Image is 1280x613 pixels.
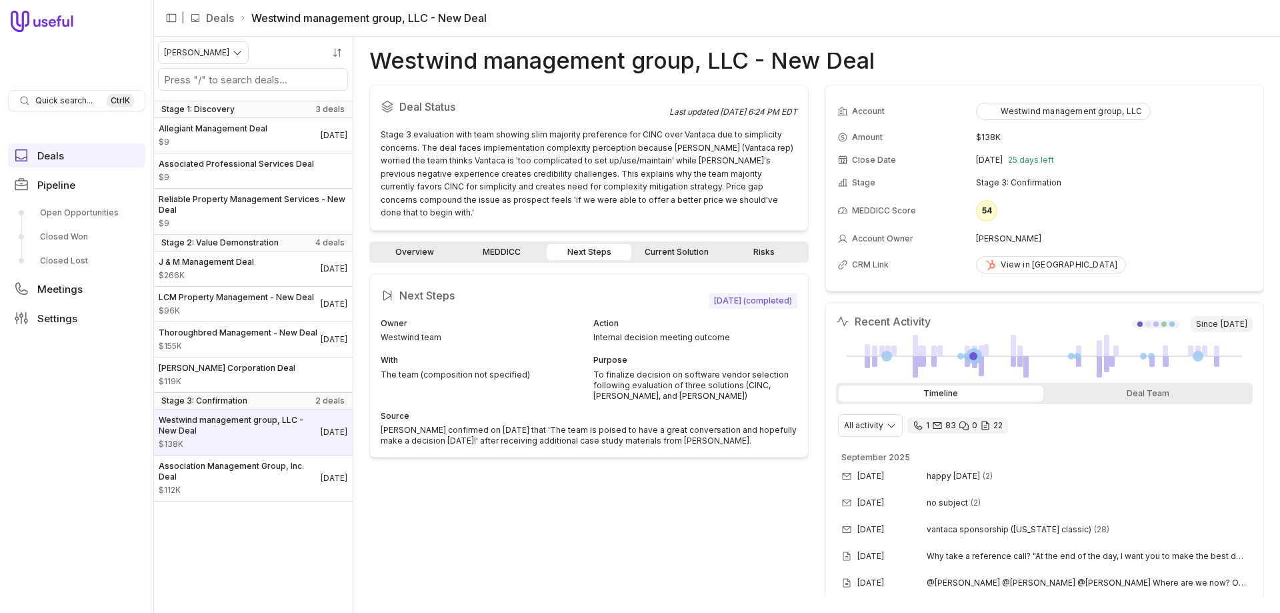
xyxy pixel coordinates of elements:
span: [DATE] (completed) [709,293,797,309]
a: J & M Management Deal$266K[DATE] [153,251,353,286]
time: Deal Close Date [321,427,347,438]
time: Deal Close Date [321,473,347,484]
span: Amount [159,305,314,316]
a: Reliable Property Management Services - New Deal$9 [153,189,353,234]
div: Deal Team [1046,386,1251,402]
span: Thoroughbred Management - New Deal [159,328,317,338]
time: [DATE] [1221,319,1247,330]
span: happy [DATE] [927,471,980,482]
li: Westwind management group, LLC - New Deal [239,10,487,26]
a: Pipeline [8,173,145,197]
span: Amount [159,376,295,387]
span: vantaca sponsorship ([US_STATE] classic) [927,524,1091,535]
span: Amount [159,270,254,281]
a: MEDDICC [459,244,544,260]
a: Associated Professional Services Deal$9 [153,153,353,188]
span: Amount [159,485,321,496]
kbd: Ctrl K [107,94,134,107]
a: Overview [372,244,457,260]
div: Last updated [669,107,797,117]
a: Next Steps [547,244,631,260]
time: [DATE] [857,524,884,535]
span: Stage 1: Discovery [161,104,235,115]
a: Allegiant Management Deal$9[DATE] [153,118,353,153]
span: Meetings [37,284,83,294]
span: @[PERSON_NAME] @[PERSON_NAME] @[PERSON_NAME] Where are we now? Onsite earlier this year Did deep ... [927,578,1247,588]
div: View in [GEOGRAPHIC_DATA] [985,259,1117,270]
span: Amount [159,341,317,352]
span: 2 deals [315,396,345,406]
time: Deal Close Date [321,263,347,274]
input: Search deals by name [159,69,347,90]
span: Amount [159,137,267,147]
time: Deal Close Date [321,334,347,345]
td: [PERSON_NAME] [976,228,1251,249]
span: J & M Management Deal [159,257,254,267]
a: Deals [206,10,234,26]
a: View in [GEOGRAPHIC_DATA] [976,256,1126,273]
div: Owner [381,317,585,330]
time: Deal Close Date [321,299,347,310]
button: Sort by [327,43,347,63]
h2: Recent Activity [836,314,931,330]
span: Amount [159,439,321,450]
a: Current Solution [634,244,719,260]
time: September 2025 [841,452,910,462]
h2: Deal Status [381,96,669,117]
div: [PERSON_NAME] confirmed on [DATE] that 'The team is poised to have a great conversation and hopef... [381,425,797,446]
span: 3 deals [315,104,345,115]
div: Westwind team [381,332,585,343]
span: Amount [159,172,314,183]
span: Allegiant Management Deal [159,123,267,134]
span: Close Date [852,155,896,165]
span: Deals [37,151,64,161]
div: 54 [976,200,997,221]
time: Deal Close Date [321,130,347,141]
a: Closed Won [8,226,145,247]
span: Amount [159,218,347,229]
span: CRM Link [852,259,889,270]
div: Westwind management group, LLC [985,106,1142,117]
a: Closed Lost [8,250,145,271]
time: [DATE] [976,155,1003,165]
span: Association Management Group, Inc. Deal [159,461,321,482]
time: [DATE] 6:24 PM EDT [720,107,797,117]
a: Meetings [8,277,145,301]
div: With [381,354,585,367]
span: Pipeline [37,180,75,190]
h1: Westwind management group, LLC - New Deal [369,53,875,69]
a: Westwind management group, LLC - New Deal$138K[DATE] [153,410,353,455]
div: 1 call and 83 email threads [907,418,1008,434]
a: Open Opportunities [8,202,145,223]
h2: Next Steps [381,285,709,306]
div: Internal decision meeting outcome [593,332,798,343]
a: LCM Property Management - New Deal$96K[DATE] [153,287,353,322]
button: Collapse sidebar [161,8,181,28]
span: | [181,10,185,26]
a: Settings [8,306,145,330]
span: Associated Professional Services Deal [159,159,314,169]
span: 2 emails in thread [971,498,981,508]
div: Purpose [593,354,798,367]
span: Settings [37,314,77,324]
span: Since [1191,316,1253,332]
time: [DATE] [857,578,884,588]
span: Account [852,106,885,117]
div: Action [593,317,798,330]
td: Stage 3: Confirmation [976,172,1251,193]
span: 2 emails in thread [983,471,993,482]
span: LCM Property Management - New Deal [159,292,314,303]
a: Association Management Group, Inc. Deal$112K[DATE] [153,456,353,501]
td: $138K [976,127,1251,148]
a: Deals [8,143,145,167]
div: To finalize decision on software vendor selection following evaluation of three solutions (CINC, ... [593,370,798,402]
span: [PERSON_NAME] Corporation Deal [159,363,295,374]
time: [DATE] [857,471,884,482]
div: Stage 3 evaluation with team showing slim majority preference for CINC over Vantaca due to simpli... [381,128,797,219]
span: Stage [852,177,875,188]
span: Why take a reference call? "At the end of the day, I want you to make the best decision for your ... [927,551,1247,562]
span: Reliable Property Management Services - New Deal [159,194,347,215]
span: 25 days left [1008,155,1054,165]
span: Stage 2: Value Demonstration [161,237,279,248]
span: MEDDICC Score [852,205,916,216]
